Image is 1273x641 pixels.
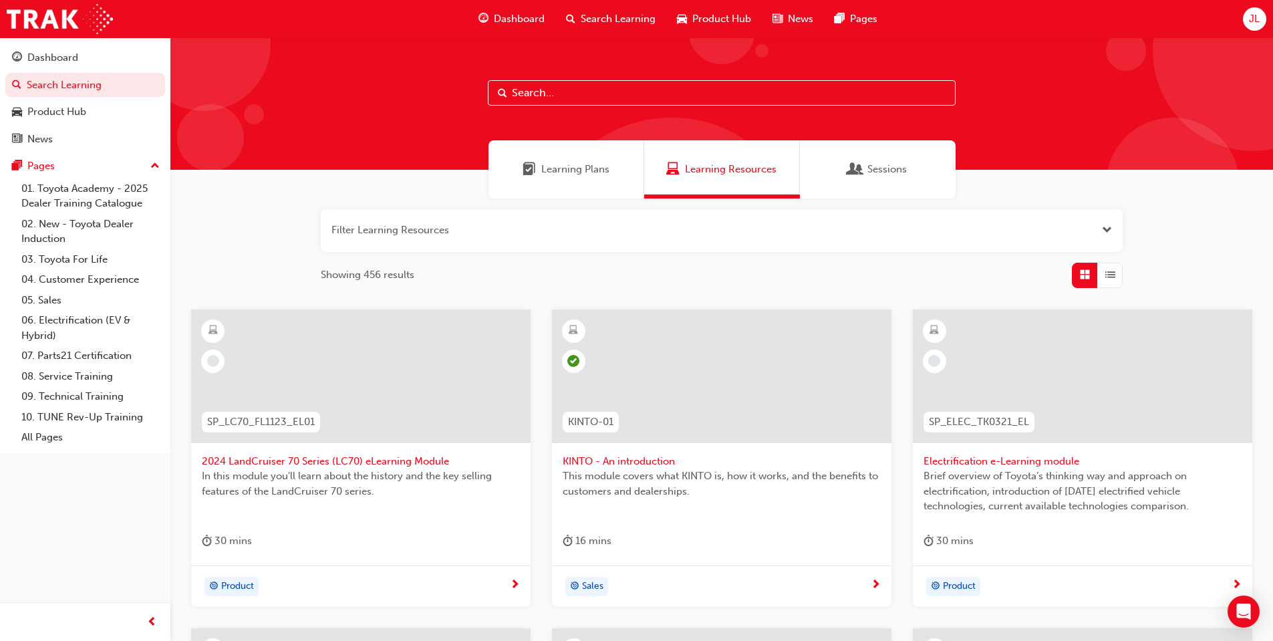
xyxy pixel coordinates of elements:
[16,427,165,448] a: All Pages
[569,322,578,340] span: learningResourceType_ELEARNING-icon
[835,11,845,27] span: pages-icon
[12,160,22,172] span: pages-icon
[924,454,1242,469] span: Electrification e-Learning module
[16,178,165,214] a: 01. Toyota Academy - 2025 Dealer Training Catalogue
[563,454,881,469] span: KINTO - An introduction
[666,162,680,177] span: Learning Resources
[1228,596,1260,628] div: Open Intercom Messenger
[867,162,907,177] span: Sessions
[12,80,21,92] span: search-icon
[207,414,315,430] span: SP_LC70_FL1123_EL01
[27,104,86,120] div: Product Hub
[5,43,165,154] button: DashboardSearch LearningProduct HubNews
[16,310,165,346] a: 06. Electrification (EV & Hybrid)
[191,309,531,608] a: SP_LC70_FL1123_EL012024 LandCruiser 70 Series (LC70) eLearning ModuleIn this module you'll learn ...
[1102,223,1112,238] button: Open the filter
[924,469,1242,514] span: Brief overview of Toyota’s thinking way and approach on electrification, introduction of [DATE] e...
[202,533,252,549] div: 30 mins
[12,52,22,64] span: guage-icon
[567,355,579,367] span: learningRecordVerb_PASS-icon
[788,11,813,27] span: News
[12,134,22,146] span: news-icon
[943,579,976,594] span: Product
[928,355,940,367] span: learningRecordVerb_NONE-icon
[478,11,488,27] span: guage-icon
[488,140,644,199] a: Learning PlansLearning Plans
[202,533,212,549] span: duration-icon
[468,5,555,33] a: guage-iconDashboard
[5,127,165,152] a: News
[566,11,575,27] span: search-icon
[1080,267,1090,283] span: Grid
[871,580,881,592] span: next-icon
[568,414,613,430] span: KINTO-01
[581,11,656,27] span: Search Learning
[570,578,579,596] span: target-icon
[12,106,22,118] span: car-icon
[930,322,939,340] span: learningResourceType_ELEARNING-icon
[1105,267,1115,283] span: List
[510,580,520,592] span: next-icon
[924,533,934,549] span: duration-icon
[666,5,762,33] a: car-iconProduct Hub
[16,366,165,387] a: 08. Service Training
[5,73,165,98] a: Search Learning
[563,533,611,549] div: 16 mins
[16,214,165,249] a: 02. New - Toyota Dealer Induction
[1243,7,1266,31] button: JL
[498,86,507,101] span: Search
[582,579,603,594] span: Sales
[772,11,783,27] span: news-icon
[929,414,1029,430] span: SP_ELEC_TK0321_EL
[494,11,545,27] span: Dashboard
[7,4,113,34] img: Trak
[800,140,956,199] a: SessionsSessions
[488,80,956,106] input: Search...
[27,50,78,66] div: Dashboard
[849,162,862,177] span: Sessions
[16,386,165,407] a: 09. Technical Training
[150,158,160,175] span: up-icon
[208,322,218,340] span: learningResourceType_ELEARNING-icon
[931,578,940,596] span: target-icon
[27,132,53,147] div: News
[563,533,573,549] span: duration-icon
[321,267,414,283] span: Showing 456 results
[563,469,881,499] span: This module covers what KINTO is, how it works, and the benefits to customers and dealerships.
[913,309,1252,608] a: SP_ELEC_TK0321_ELElectrification e-Learning moduleBrief overview of Toyota’s thinking way and app...
[16,290,165,311] a: 05. Sales
[541,162,609,177] span: Learning Plans
[5,45,165,70] a: Dashboard
[5,154,165,178] button: Pages
[147,614,157,631] span: prev-icon
[644,140,800,199] a: Learning ResourcesLearning Resources
[16,346,165,366] a: 07. Parts21 Certification
[1249,11,1260,27] span: JL
[5,100,165,124] a: Product Hub
[1232,580,1242,592] span: next-icon
[924,533,974,549] div: 30 mins
[762,5,824,33] a: news-iconNews
[523,162,536,177] span: Learning Plans
[552,309,891,608] a: KINTO-01KINTO - An introductionThis module covers what KINTO is, how it works, and the benefits t...
[850,11,877,27] span: Pages
[209,578,219,596] span: target-icon
[16,249,165,270] a: 03. Toyota For Life
[221,579,254,594] span: Product
[207,355,219,367] span: learningRecordVerb_NONE-icon
[202,454,520,469] span: 2024 LandCruiser 70 Series (LC70) eLearning Module
[27,158,55,174] div: Pages
[202,469,520,499] span: In this module you'll learn about the history and the key selling features of the LandCruiser 70 ...
[16,269,165,290] a: 04. Customer Experience
[824,5,888,33] a: pages-iconPages
[685,162,776,177] span: Learning Resources
[692,11,751,27] span: Product Hub
[677,11,687,27] span: car-icon
[555,5,666,33] a: search-iconSearch Learning
[16,407,165,428] a: 10. TUNE Rev-Up Training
